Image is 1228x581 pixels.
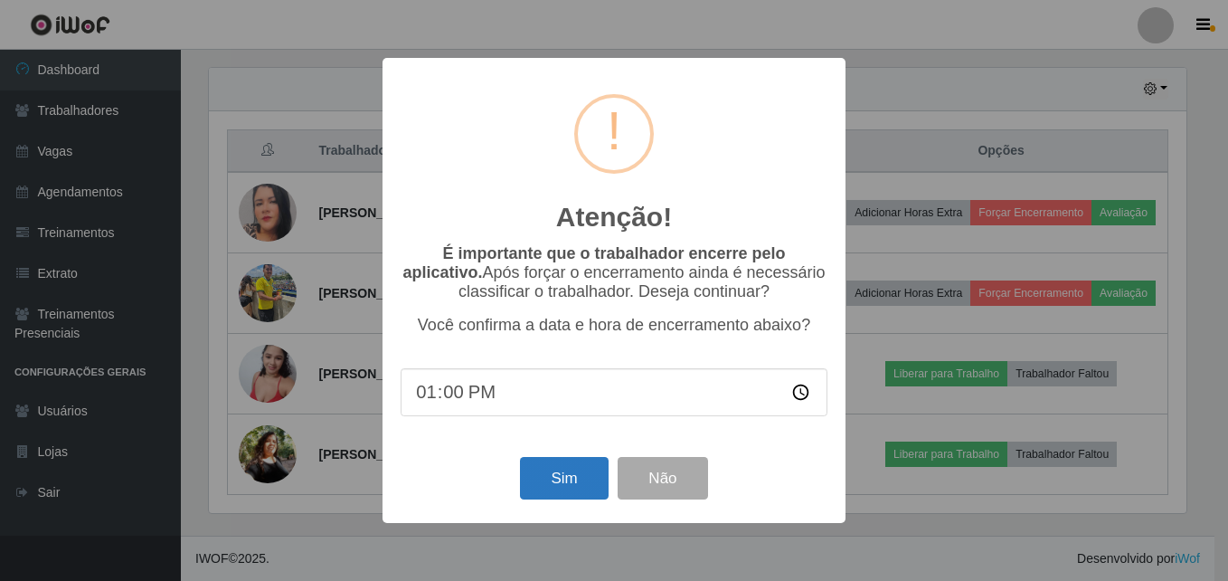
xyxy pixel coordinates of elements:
b: É importante que o trabalhador encerre pelo aplicativo. [402,244,785,281]
button: Não [618,457,707,500]
h2: Atenção! [556,201,672,233]
button: Sim [520,457,608,500]
p: Você confirma a data e hora de encerramento abaixo? [401,316,827,335]
p: Após forçar o encerramento ainda é necessário classificar o trabalhador. Deseja continuar? [401,244,827,301]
